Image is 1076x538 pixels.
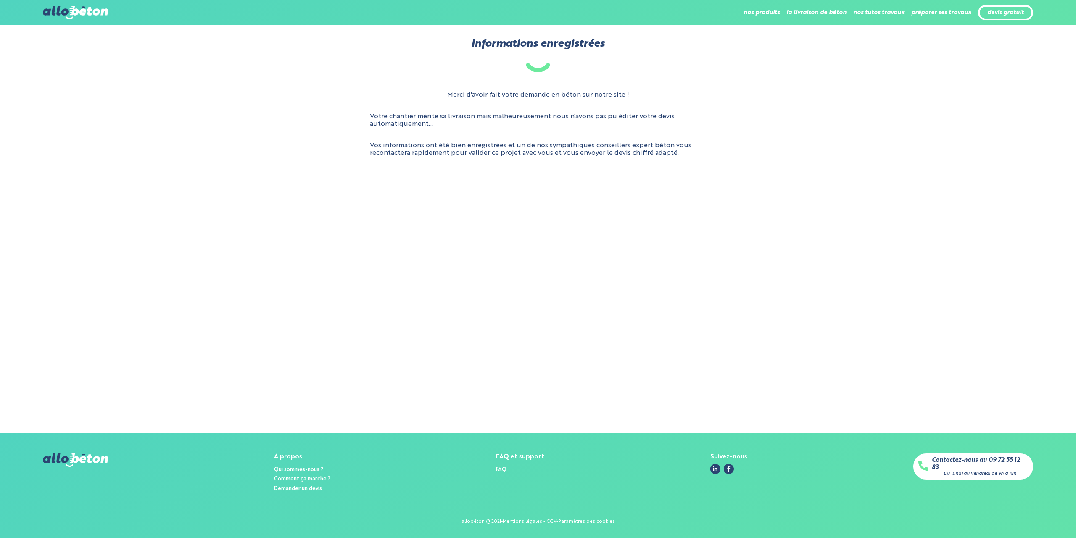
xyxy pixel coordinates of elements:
div: Suivez-nous [710,453,747,461]
div: - [501,519,503,525]
li: nos tutos travaux [853,3,905,23]
a: Qui sommes-nous ? [274,467,323,472]
img: allobéton [43,453,108,467]
p: Merci d'avoir fait votre demande en béton sur notre site ! [447,91,629,99]
p: Votre chantier mérite sa livraison mais malheureusement nous n'avons pas pu éditer votre devis au... [370,113,706,128]
a: Comment ça marche ? [274,476,330,482]
a: CGV [546,519,556,524]
div: A propos [274,453,330,461]
a: Paramètres des cookies [558,519,615,524]
li: la livraison de béton [786,3,847,23]
p: Vos informations ont été bien enregistrées et un de nos sympathiques conseillers expert béton vou... [370,142,706,157]
li: nos produits [744,3,780,23]
li: préparer ses travaux [911,3,971,23]
a: Demander un devis [274,486,322,491]
a: devis gratuit [987,9,1024,16]
span: - [543,519,545,524]
a: Mentions légales [503,519,542,524]
div: Du lundi au vendredi de 9h à 18h [944,471,1016,477]
iframe: Help widget launcher [1001,505,1067,529]
div: allobéton @ 2021 [462,519,501,525]
div: - [556,519,558,525]
a: Contactez-nous au 09 72 55 12 83 [932,457,1028,471]
a: FAQ [496,467,506,472]
img: allobéton [43,6,108,19]
div: FAQ et support [496,453,544,461]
